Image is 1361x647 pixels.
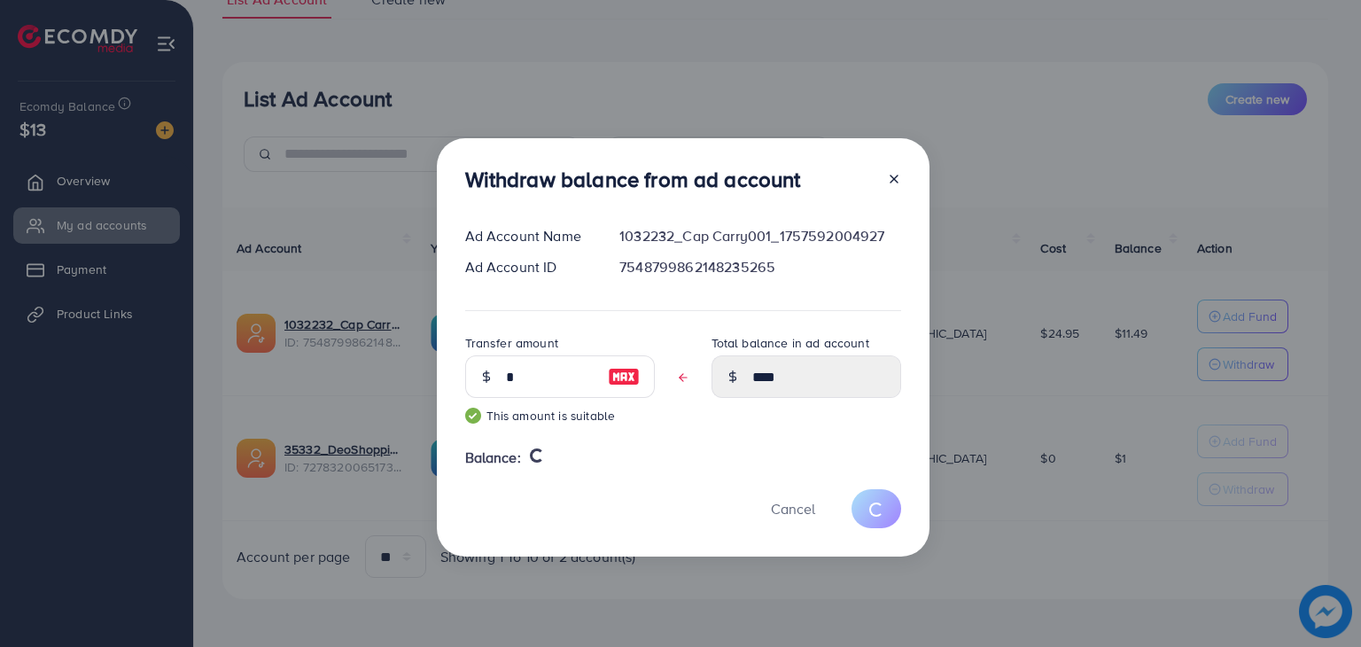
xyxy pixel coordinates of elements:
div: 1032232_Cap Carry001_1757592004927 [605,226,914,246]
div: Ad Account Name [451,226,606,246]
label: Total balance in ad account [712,334,869,352]
small: This amount is suitable [465,407,655,425]
img: guide [465,408,481,424]
label: Transfer amount [465,334,558,352]
span: Balance: [465,448,521,468]
div: Ad Account ID [451,257,606,277]
span: Cancel [771,499,815,518]
button: Cancel [749,489,837,527]
div: 7548799862148235265 [605,257,914,277]
h3: Withdraw balance from ad account [465,167,801,192]
img: image [608,366,640,387]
